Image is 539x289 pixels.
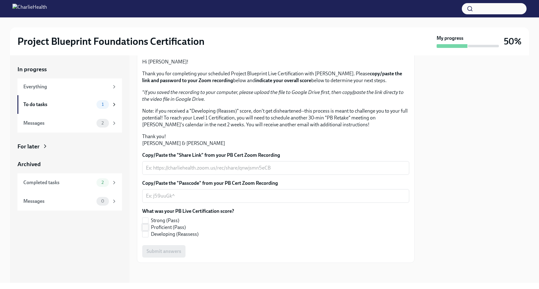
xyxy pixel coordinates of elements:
div: For later [17,142,40,151]
label: Copy/Paste the "Share Link" from your PB Cert Zoom Recording [142,152,409,159]
span: Proficient (Pass) [151,224,186,231]
h3: 50% [504,36,522,47]
div: Everything [23,83,109,90]
strong: indicate your overall score [255,77,311,83]
label: Copy/Paste the "Passcode" from your PB Cert Zoom Recording [142,180,409,187]
strong: My progress [437,35,463,42]
h2: Project Blueprint Foundations Certification [17,35,204,48]
a: To do tasks1 [17,95,122,114]
span: 2 [98,180,107,185]
a: Completed tasks2 [17,173,122,192]
span: 0 [97,199,108,203]
span: 2 [98,121,107,125]
a: Archived [17,160,122,168]
div: Messages [23,120,94,127]
div: Completed tasks [23,179,94,186]
a: In progress [17,65,122,73]
em: If you saved the recording to your computer, please upload the file to Google Drive first, then c... [142,89,404,102]
div: To do tasks [23,101,94,108]
span: 1 [98,102,107,107]
a: Messages2 [17,114,122,133]
span: Strong (Pass) [151,217,179,224]
p: Note: if you received a "Developing (Reasses)" score, don't get disheartened--this process is mea... [142,108,409,128]
div: Messages [23,198,94,205]
span: Developing (Reassess) [151,231,199,238]
a: Everything [17,78,122,95]
label: What was your PB Live Certification score? [142,208,234,215]
a: Messages0 [17,192,122,211]
p: Hi [PERSON_NAME]! [142,58,409,65]
p: Thank you for completing your scheduled Project Blueprint Live Certification with [PERSON_NAME]. ... [142,70,409,84]
p: Thank you! [PERSON_NAME] & [PERSON_NAME] [142,133,409,147]
a: For later [17,142,122,151]
img: CharlieHealth [12,4,47,14]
